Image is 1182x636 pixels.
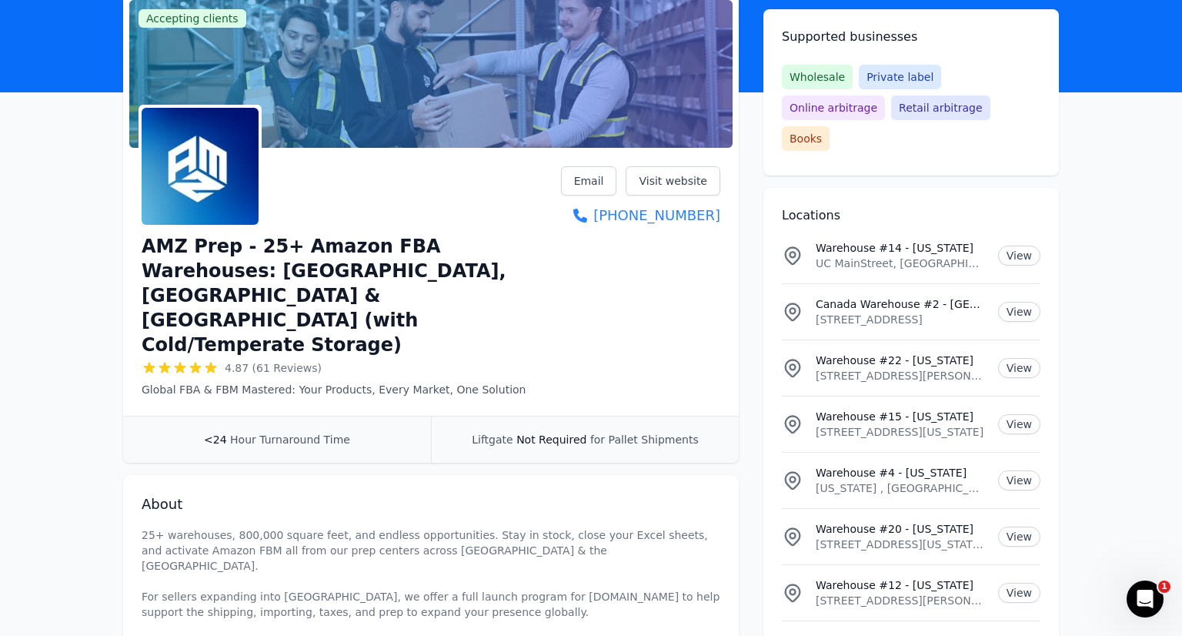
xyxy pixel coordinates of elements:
[139,9,246,28] span: Accepting clients
[998,527,1040,547] a: View
[561,166,617,196] a: Email
[1127,581,1164,618] iframe: Intercom live chat
[782,28,1040,46] h2: Supported businesses
[998,470,1040,490] a: View
[816,465,986,480] p: Warehouse #4 - [US_STATE]
[32,211,258,227] div: AI Agent and team can help
[816,593,986,608] p: [STREET_ADDRESS][PERSON_NAME][US_STATE]
[816,256,986,271] p: UC MainStreet, [GEOGRAPHIC_DATA], [GEOGRAPHIC_DATA], [US_STATE][GEOGRAPHIC_DATA], [GEOGRAPHIC_DATA]
[205,480,308,542] button: Help
[142,108,259,225] img: AMZ Prep - 25+ Amazon FBA Warehouses: US, Canada & UK (with Cold/Temperate Storage)
[561,205,720,226] a: [PHONE_NUMBER]
[816,577,986,593] p: Warehouse #12 - [US_STATE]
[816,521,986,537] p: Warehouse #20 - [US_STATE]
[998,246,1040,266] a: View
[32,195,258,211] div: Ask a question
[34,519,68,530] span: Home
[516,433,586,446] span: Not Required
[782,65,853,89] span: Wholesale
[998,583,1040,603] a: View
[816,353,986,368] p: Warehouse #22 - [US_STATE]
[816,240,986,256] p: Warehouse #14 - [US_STATE]
[102,480,205,542] button: Messages
[22,292,285,320] div: Our Core Three Strategies
[142,234,561,357] h1: AMZ Prep - 25+ Amazon FBA Warehouses: [GEOGRAPHIC_DATA], [GEOGRAPHIC_DATA] & [GEOGRAPHIC_DATA] (w...
[244,519,269,530] span: Help
[998,302,1040,322] a: View
[998,414,1040,434] a: View
[859,65,941,89] span: Private label
[816,480,986,496] p: [US_STATE] , [GEOGRAPHIC_DATA]
[225,360,322,376] span: 4.87 (61 Reviews)
[128,519,181,530] span: Messages
[816,312,986,327] p: [STREET_ADDRESS]
[31,109,277,136] p: Hi, there. 👋
[32,383,258,416] div: How to create a Buy Box Targeting Strategy
[816,424,986,440] p: [STREET_ADDRESS][US_STATE]
[31,136,277,162] p: How can we help?
[32,263,125,279] span: Search for help
[816,368,986,383] p: [STREET_ADDRESS][PERSON_NAME][US_STATE]
[15,182,292,240] div: Ask a questionAI Agent and team can help
[782,206,1040,225] h2: Locations
[782,95,885,120] span: Online arbitrage
[22,377,285,422] div: How to create a Buy Box Targeting Strategy
[891,95,990,120] span: Retail arbitrage
[626,166,720,196] a: Visit website
[22,349,285,377] div: Enabling repricing
[1158,581,1170,593] span: 1
[590,433,699,446] span: for Pallet Shipments
[32,298,258,314] div: Our Core Three Strategies
[816,537,986,552] p: [STREET_ADDRESS][US_STATE][US_STATE]
[142,494,720,515] h2: About
[816,409,986,424] p: Warehouse #15 - [US_STATE]
[230,433,350,446] span: Hour Turnaround Time
[22,255,285,286] button: Search for help
[816,296,986,312] p: Canada Warehouse #2 - [GEOGRAPHIC_DATA]
[142,382,561,397] p: Global FBA & FBM Mastered: Your Products, Every Market, One Solution
[31,29,149,54] img: logo
[242,25,272,55] img: Profile image for Casey
[782,126,830,151] span: Books
[472,433,513,446] span: Liftgate
[998,358,1040,378] a: View
[32,326,258,343] div: What Are Workflows?
[212,25,243,55] img: Profile image for Finn
[204,433,227,446] span: <24
[22,320,285,349] div: What Are Workflows?
[32,355,258,371] div: Enabling repricing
